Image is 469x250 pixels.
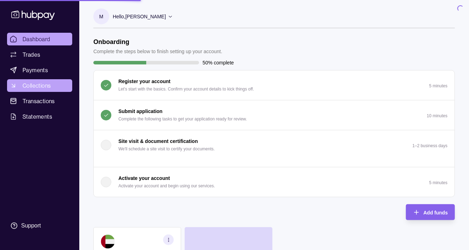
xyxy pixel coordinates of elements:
[118,77,171,85] p: Register your account
[93,38,222,46] h1: Onboarding
[7,33,72,45] a: Dashboard
[21,222,41,230] div: Support
[118,174,170,182] p: Activate your account
[94,100,455,130] button: Submit application Complete the following tasks to get your application ready for review.10 minutes
[7,110,72,123] a: Statements
[101,235,115,249] img: ae
[429,83,448,88] p: 5 minutes
[203,59,234,67] p: 50% complete
[406,204,455,220] button: Add funds
[118,85,254,93] p: Let's start with the basics. Confirm your account details to kick things off.
[113,13,166,20] p: Hello, [PERSON_NAME]
[23,97,55,105] span: Transactions
[94,160,455,167] div: Site visit & document certification We'll schedule a site visit to certify your documents.1–2 bus...
[7,95,72,107] a: Transactions
[118,182,215,190] p: Activate your account and begin using our services.
[424,210,448,215] span: Add funds
[7,218,72,233] a: Support
[413,143,448,148] p: 1–2 business days
[23,50,40,59] span: Trades
[7,64,72,76] a: Payments
[118,107,162,115] p: Submit application
[118,115,247,123] p: Complete the following tasks to get your application ready for review.
[23,35,50,43] span: Dashboard
[23,81,51,90] span: Collections
[429,180,448,185] p: 5 minutes
[23,112,52,121] span: Statements
[99,13,104,20] p: M
[94,130,455,160] button: Site visit & document certification We'll schedule a site visit to certify your documents.1–2 bus...
[94,70,455,100] button: Register your account Let's start with the basics. Confirm your account details to kick things of...
[7,79,72,92] a: Collections
[23,66,48,74] span: Payments
[94,167,455,197] button: Activate your account Activate your account and begin using our services.5 minutes
[427,113,448,118] p: 10 minutes
[93,48,222,55] p: Complete the steps below to finish setting up your account.
[7,48,72,61] a: Trades
[118,137,198,145] p: Site visit & document certification
[118,145,215,153] p: We'll schedule a site visit to certify your documents.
